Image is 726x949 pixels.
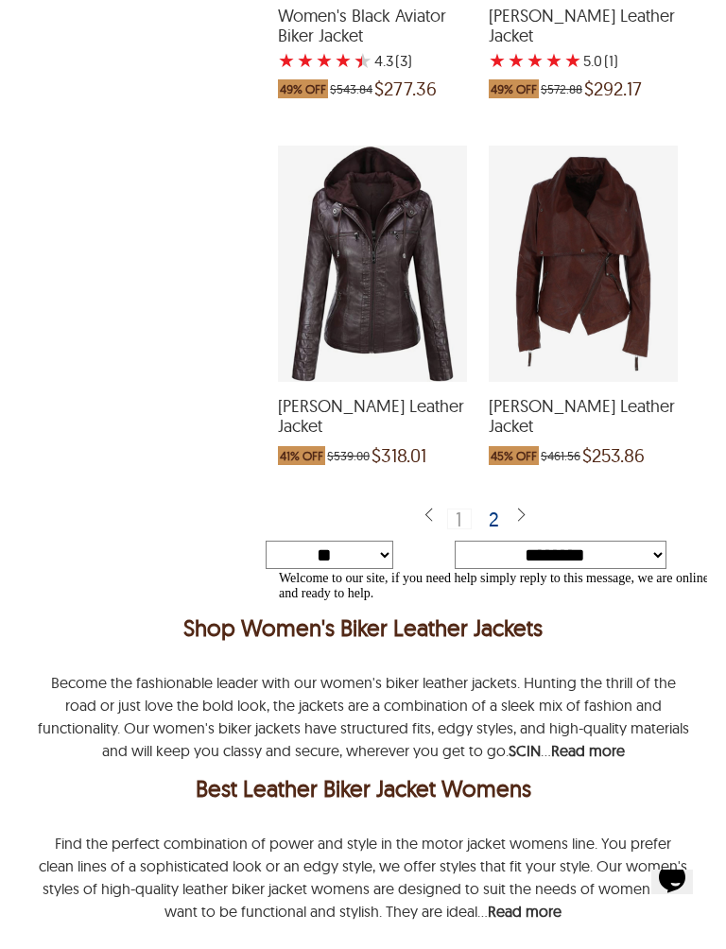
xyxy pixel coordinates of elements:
b: Read more [488,902,562,921]
span: $292.17 [584,79,642,98]
span: $277.36 [374,79,437,98]
span: 49% OFF [278,79,328,98]
span: Welcome to our site, if you need help simply reply to this message, we are online and ready to help. [8,8,438,37]
label: 3 rating [527,51,544,70]
div: Welcome to our site, if you need help simply reply to this message, we are online and ready to help. [8,8,443,38]
label: 4 rating [545,51,562,70]
span: Rosalyn Biker Leather Jacket [489,396,678,437]
span: 41% OFF [278,446,325,465]
span: ) [604,51,618,70]
label: 4.3 [374,51,393,70]
span: $461.56 [541,446,580,465]
label: 5 rating [354,51,372,70]
div: 2 [481,509,509,528]
label: 3 rating [316,51,333,70]
label: 5 rating [564,51,581,70]
span: $253.86 [582,446,645,465]
label: 1 rating [489,51,506,70]
span: Casey Biker Leather Jacket [489,6,678,46]
span: ) [395,51,412,70]
span: (1 [604,51,614,70]
span: Women's Black Aviator Biker Jacket [278,6,467,46]
a: Rosalyn Biker Leather Jacket which was at a price of $461.56, now after discount the price is [489,370,678,474]
iframe: chat widget [644,870,707,930]
span: $318.01 [372,446,426,465]
span: $543.84 [330,79,372,98]
span: 49% OFF [489,79,539,98]
span: $572.88 [541,79,582,98]
iframe: chat widget [271,563,707,864]
div: Best Leather Biker Jacket Womens [41,771,684,805]
div: 1 [447,509,472,529]
label: 2 rating [508,51,525,70]
span: 45% OFF [489,446,539,465]
span: Emmie Biker Leather Jacket [278,396,467,437]
span: (3 [395,51,407,70]
label: 2 rating [297,51,314,70]
label: 4 rating [335,51,352,70]
label: 1 rating [278,51,295,70]
p: Shop Women's Biker Leather Jackets [36,611,689,645]
label: 5.0 [583,51,602,70]
h1: <p>Shop Women's Biker Leather Jackets</p> [36,611,689,645]
img: sprite-icon [421,507,436,525]
img: sprite-icon [513,507,528,525]
h2: Best Leather Biker Jacket Womens [36,771,689,805]
span: $539.00 [327,446,370,465]
a: Emmie Biker Leather Jacket which was at a price of $539.00, now after discount the price is [278,370,467,474]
